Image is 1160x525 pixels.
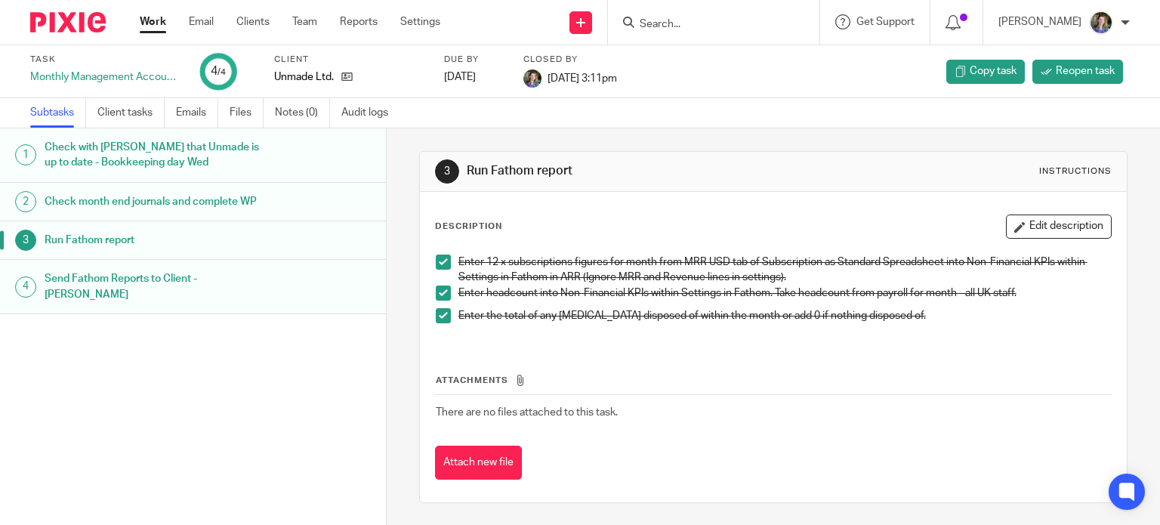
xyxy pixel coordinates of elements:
div: 3 [15,230,36,251]
h1: Run Fathom report [467,163,805,179]
a: Work [140,14,166,29]
a: Clients [236,14,270,29]
img: 1530183611242%20(1).jpg [1089,11,1113,35]
div: [DATE] [444,69,504,85]
span: Copy task [970,63,1017,79]
div: 1 [15,144,36,165]
p: Enter headcount into Non-Financial KPIs within Settings in Fathom. Take headcount from payroll fo... [458,286,1112,301]
input: Search [638,18,774,32]
img: 1530183611242%20(1).jpg [523,69,541,88]
span: There are no files attached to this task. [436,407,618,418]
label: Due by [444,54,504,66]
div: Monthly Management Accounts - Unmade [30,69,181,85]
p: Description [435,221,502,233]
a: Reopen task [1032,60,1123,84]
label: Client [274,54,425,66]
div: 4 [211,63,226,80]
button: Edit description [1006,215,1112,239]
label: Closed by [523,54,617,66]
a: Settings [400,14,440,29]
a: Copy task [946,60,1025,84]
h1: Check month end journals and complete WP [45,190,262,213]
div: 4 [15,276,36,298]
p: Enter the total of any [MEDICAL_DATA] disposed of within the month or add 0 if nothing disposed of. [458,308,1112,323]
a: Notes (0) [275,98,330,128]
h1: Run Fathom report [45,229,262,252]
p: [PERSON_NAME] [998,14,1081,29]
span: [DATE] 3:11pm [548,73,617,83]
p: Enter 12 x subscriptions figures for month from MRR USD tab of Subscription as Standard Spreadshe... [458,255,1112,286]
a: Client tasks [97,98,165,128]
div: 2 [15,191,36,212]
span: Reopen task [1056,63,1115,79]
a: Email [189,14,214,29]
h1: Send Fathom Reports to Client - [PERSON_NAME] [45,267,262,306]
button: Attach new file [435,446,522,480]
small: /4 [217,68,226,76]
label: Task [30,54,181,66]
p: Unmade Ltd. [274,69,334,85]
div: 3 [435,159,459,184]
h1: Check with [PERSON_NAME] that Unmade is up to date - Bookkeeping day Wed [45,136,262,174]
a: Audit logs [341,98,400,128]
div: Instructions [1039,165,1112,178]
span: Get Support [856,17,915,27]
img: Pixie [30,12,106,32]
a: Reports [340,14,378,29]
a: Subtasks [30,98,86,128]
a: Files [230,98,264,128]
a: Team [292,14,317,29]
a: Emails [176,98,218,128]
span: Attachments [436,376,508,384]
